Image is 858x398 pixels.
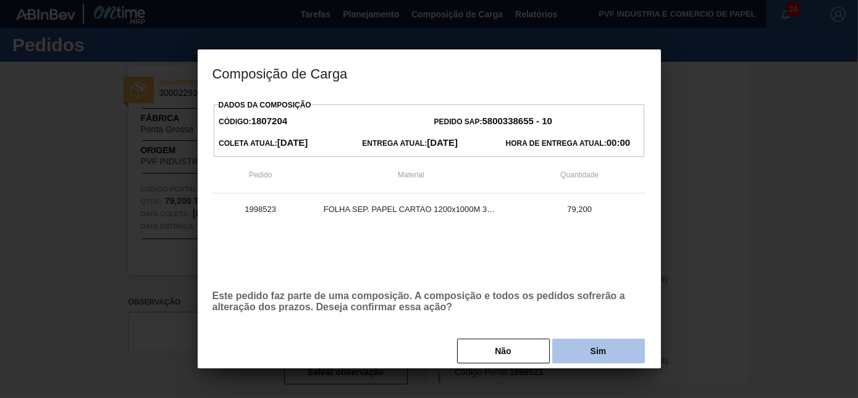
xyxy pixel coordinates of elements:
span: Quantidade [560,171,599,179]
button: Sim [552,339,645,363]
strong: 5800338655 - 10 [482,116,552,126]
p: Este pedido faz parte de uma composição. A composição e todos os pedidos sofrerão a alteração dos... [212,290,646,313]
strong: [DATE] [427,137,458,148]
button: Não [457,339,550,363]
span: Código: [219,117,287,126]
strong: [DATE] [277,137,308,148]
td: 1998523 [212,193,309,224]
span: Entrega Atual: [362,139,458,148]
span: Material [398,171,424,179]
strong: 1807204 [251,116,287,126]
strong: 00:00 [607,137,630,148]
td: 79,200 [513,193,646,224]
span: Hora de Entrega Atual: [506,139,630,148]
span: Pedido SAP: [434,117,552,126]
span: Coleta Atual: [219,139,308,148]
h3: Composição de Carga [198,49,661,96]
td: FOLHA SEP. PAPEL CARTAO 1200x1000M 350g [309,193,513,224]
label: Dados da Composição [219,101,311,109]
span: Pedido [249,171,272,179]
